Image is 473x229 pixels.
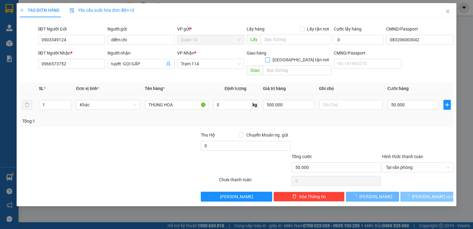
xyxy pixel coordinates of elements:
[292,154,312,159] span: Tổng cước
[412,193,455,200] span: [PERSON_NAME] và In
[270,56,331,63] span: [GEOGRAPHIC_DATA] tận nơi
[5,32,45,40] div: 40.000
[445,9,450,14] span: close
[107,50,175,56] div: Người nhận
[220,193,253,200] span: [PERSON_NAME]
[387,86,409,91] span: Cước hàng
[38,26,105,32] div: SĐT Người Gửi
[107,26,175,32] div: Người gửi
[22,100,32,110] button: delete
[319,100,382,110] input: Ghi Chú
[444,102,451,107] span: plus
[443,100,451,110] button: plus
[382,154,423,159] label: Hình thức thanh toán
[181,35,241,44] span: Quận 10
[305,26,331,32] span: Lấy tận nơi
[20,8,60,13] span: TẠO ĐƠN HÀNG
[359,193,392,200] span: [PERSON_NAME]
[48,6,63,12] span: Nhận:
[38,50,105,56] div: SĐT Người Nhận
[317,83,385,95] th: Ghi chú
[334,35,384,45] input: Cước lấy hàng
[5,33,14,39] span: CR :
[346,192,399,202] button: [PERSON_NAME]
[439,3,456,20] button: Close
[353,194,359,198] span: loading
[145,86,165,91] span: Tên hàng
[273,192,345,202] button: deleteXóa Thông tin
[22,118,183,125] div: Tổng: 1
[224,86,246,91] span: Định lượng
[334,27,362,31] label: Cước lấy hàng
[166,61,171,66] span: user-add
[5,6,15,12] span: Gửi:
[263,86,286,91] span: Giá trị hàng
[218,176,291,187] div: Chưa thanh toán
[405,194,412,198] span: loading
[48,13,97,20] div: [PERSON_NAME]
[263,65,331,75] input: Dọc đường
[244,132,290,138] span: Chuyển khoản ng. gửi
[70,8,75,13] img: icon
[386,26,453,32] div: CMND/Passport
[299,193,326,200] span: Xóa Thông tin
[386,163,450,172] span: Tại văn phòng
[5,5,44,13] div: Quận 10
[80,100,136,109] span: Khác
[252,100,258,110] span: kg
[292,194,297,199] span: delete
[5,43,97,59] div: Tên hàng: HỘP BK VÀNG LK ( : 1 )
[247,65,263,75] span: Giao
[201,133,215,137] span: Thu Hộ
[177,26,244,32] div: VP gửi
[247,27,265,31] span: Lấy hàng
[70,8,135,13] span: Yêu cầu xuất hóa đơn điện tử
[261,35,331,44] input: Dọc đường
[5,13,44,20] div: duy
[247,51,266,55] span: Giao hàng
[48,5,97,13] div: Trạm 128
[20,8,24,12] span: plus
[177,51,194,55] span: VP Nhận
[334,50,401,56] div: CMND/Passport
[76,86,99,91] span: Đơn vị tính
[39,86,44,91] span: SL
[145,100,208,110] input: VD: Bàn, Ghế
[201,192,272,202] button: [PERSON_NAME]
[247,35,261,44] span: Lấy
[263,100,314,110] input: 0
[400,192,454,202] button: [PERSON_NAME] và In
[181,59,241,68] span: Trạm 114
